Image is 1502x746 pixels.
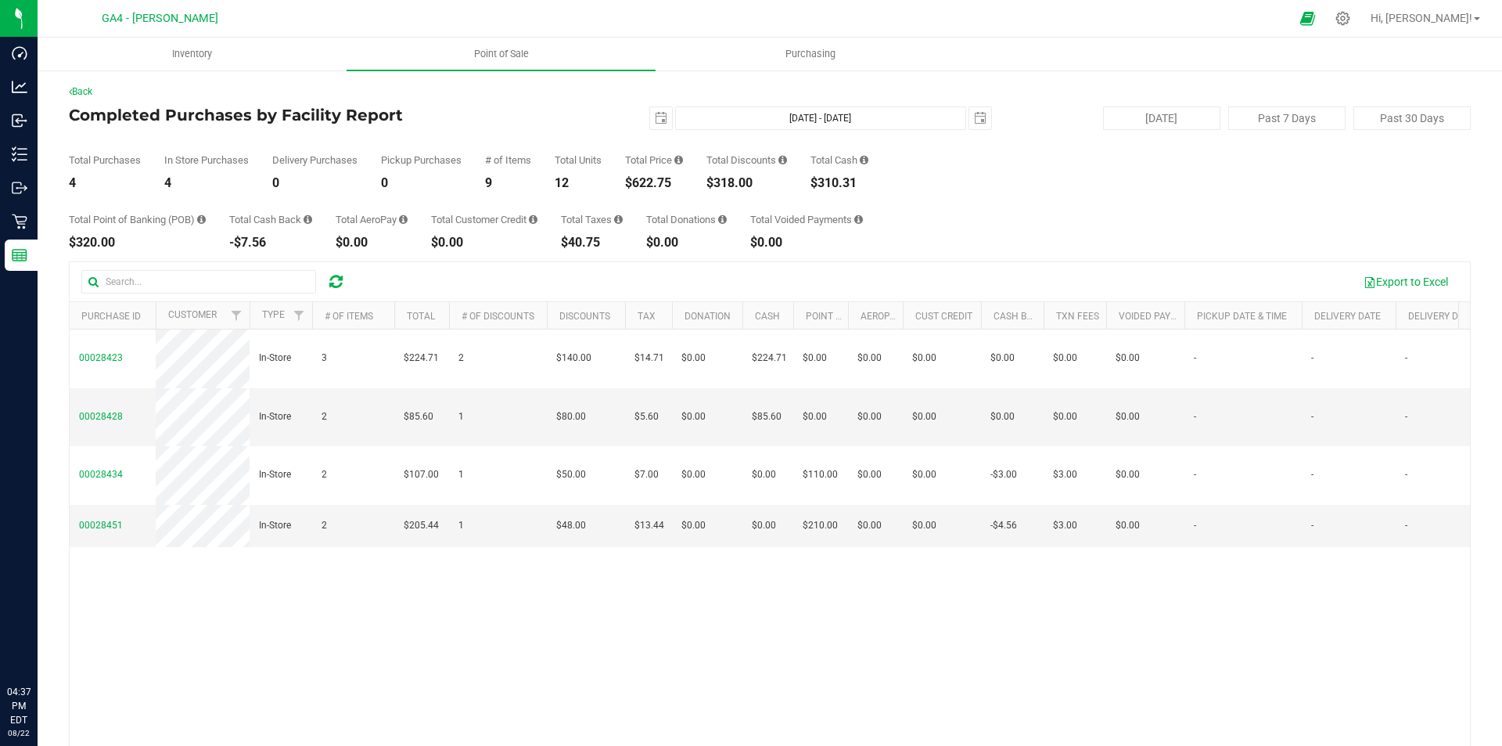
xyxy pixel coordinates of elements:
span: - [1311,467,1313,482]
i: Sum of the discount values applied to the all purchases in the date range. [778,155,787,165]
button: [DATE] [1103,106,1220,130]
div: Total Price [625,155,683,165]
i: Sum of the successful, non-voided cash payment transactions for all purchases in the date range. ... [860,155,868,165]
a: Point of Sale [347,38,656,70]
span: Purchasing [764,47,857,61]
div: $622.75 [625,177,683,189]
span: $0.00 [681,467,706,482]
span: 3 [322,351,327,366]
a: Cust Credit [915,311,972,322]
span: $0.00 [912,409,936,424]
a: Txn Fees [1056,311,1099,322]
span: $0.00 [1053,409,1077,424]
span: -$3.00 [990,467,1017,482]
span: $13.44 [634,518,664,533]
inline-svg: Dashboard [12,45,27,61]
span: - [1194,409,1196,424]
i: Sum of the total prices of all purchases in the date range. [674,155,683,165]
span: $85.60 [752,409,782,424]
span: In-Store [259,409,291,424]
inline-svg: Retail [12,214,27,229]
span: - [1405,518,1407,533]
inline-svg: Reports [12,247,27,263]
a: Donation [685,311,731,322]
a: Cash Back [994,311,1045,322]
a: Total [407,311,435,322]
span: $0.00 [803,409,827,424]
span: $205.44 [404,518,439,533]
span: - [1311,518,1313,533]
span: $0.00 [681,518,706,533]
a: # of Items [325,311,373,322]
span: $140.00 [556,351,591,366]
span: $0.00 [912,467,936,482]
inline-svg: Analytics [12,79,27,95]
span: $0.00 [1116,518,1140,533]
div: $318.00 [706,177,787,189]
span: GA4 - [PERSON_NAME] [102,12,218,25]
span: $3.00 [1053,467,1077,482]
span: $0.00 [857,467,882,482]
span: - [1194,518,1196,533]
button: Past 30 Days [1353,106,1471,130]
a: Cash [755,311,780,322]
span: - [1194,467,1196,482]
button: Export to Excel [1353,268,1458,295]
span: 2 [322,518,327,533]
span: Hi, [PERSON_NAME]! [1371,12,1472,24]
span: $85.60 [404,409,433,424]
div: 0 [272,177,358,189]
span: select [969,107,991,129]
div: Total Units [555,155,602,165]
div: Total Point of Banking (POB) [69,214,206,225]
span: 1 [458,467,464,482]
span: select [650,107,672,129]
span: $210.00 [803,518,838,533]
a: Delivery Date [1314,311,1381,322]
span: In-Store [259,518,291,533]
span: $0.00 [857,518,882,533]
inline-svg: Inbound [12,113,27,128]
span: $0.00 [1053,351,1077,366]
input: Search... [81,270,316,294]
span: Inventory [151,47,233,61]
span: 1 [458,518,464,533]
div: In Store Purchases [164,155,249,165]
div: Total Cash Back [229,214,312,225]
span: $0.00 [912,518,936,533]
a: Tax [638,311,656,322]
a: # of Discounts [462,311,534,322]
a: Point of Banking (POB) [806,311,917,322]
div: $40.75 [561,236,623,249]
i: Sum of the successful, non-voided AeroPay payment transactions for all purchases in the date range. [399,214,408,225]
p: 08/22 [7,727,31,739]
span: - [1405,467,1407,482]
div: Total Purchases [69,155,141,165]
div: Total Discounts [706,155,787,165]
div: 12 [555,177,602,189]
div: Pickup Purchases [381,155,462,165]
span: - [1194,351,1196,366]
p: 04:37 PM EDT [7,685,31,727]
span: $5.60 [634,409,659,424]
span: 2 [322,409,327,424]
button: Past 7 Days [1228,106,1346,130]
i: Sum of the successful, non-voided point-of-banking payment transactions, both via payment termina... [197,214,206,225]
a: Customer [168,309,217,320]
span: $0.00 [752,467,776,482]
span: $0.00 [681,351,706,366]
span: $0.00 [803,351,827,366]
a: Purchasing [656,38,965,70]
span: $110.00 [803,467,838,482]
a: Pickup Date & Time [1197,311,1287,322]
span: $0.00 [1116,351,1140,366]
span: $14.71 [634,351,664,366]
a: Voided Payment [1119,311,1196,322]
span: - [1311,351,1313,366]
div: 0 [381,177,462,189]
div: $310.31 [810,177,868,189]
span: Point of Sale [453,47,550,61]
div: Total AeroPay [336,214,408,225]
span: $0.00 [857,351,882,366]
span: 00028428 [79,411,123,422]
